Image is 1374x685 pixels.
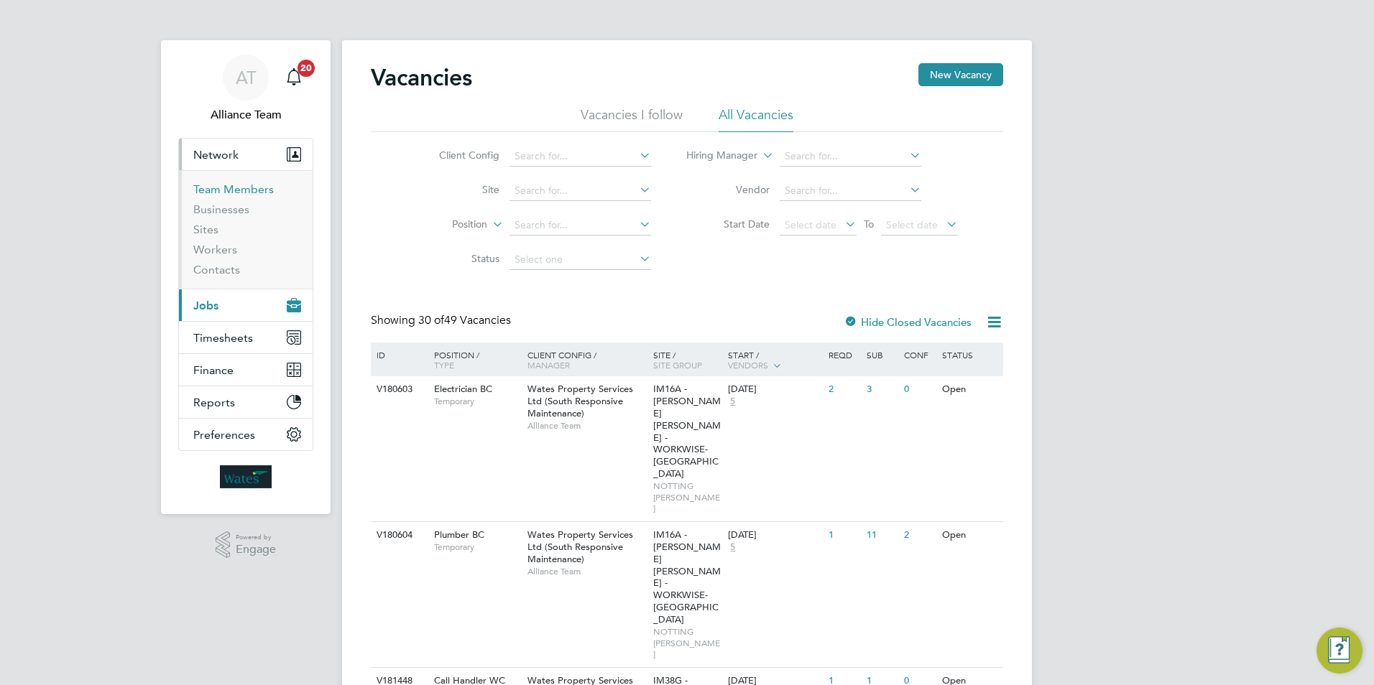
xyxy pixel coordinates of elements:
span: Network [193,148,239,162]
span: Wates Property Services Ltd (South Responsive Maintenance) [527,528,633,565]
span: Alliance Team [178,106,313,124]
span: Site Group [653,359,702,371]
div: Start / [724,342,825,378]
a: Businesses [193,202,249,216]
span: Reports [193,396,235,409]
a: Sites [193,223,218,236]
div: Network [179,170,313,289]
div: Open [939,376,1001,403]
div: Position / [423,342,524,377]
button: Jobs [179,289,313,321]
span: Temporary [434,396,520,407]
div: 2 [900,522,938,549]
div: Client Config / [524,342,650,377]
span: Plumber BC [434,528,484,541]
span: Manager [527,359,570,371]
div: Sub [863,342,900,367]
span: Wates Property Services Ltd (South Responsive Maintenance) [527,383,633,419]
div: 3 [863,376,900,403]
span: 49 Vacancies [418,313,511,327]
label: Hiring Manager [675,149,757,163]
span: Temporary [434,541,520,553]
span: NOTTING [PERSON_NAME] [653,480,721,514]
span: Type [434,359,454,371]
div: Site / [650,342,725,377]
button: Reports [179,386,313,418]
button: New Vacancy [918,63,1003,86]
div: Reqd [825,342,862,367]
div: 0 [900,376,938,403]
input: Select one [510,250,651,270]
div: 1 [825,522,862,549]
a: Go to home page [178,465,313,488]
span: Jobs [193,299,218,312]
div: 11 [863,522,900,549]
input: Search for... [510,215,651,236]
span: Alliance Team [527,420,646,432]
div: Open [939,522,1001,549]
h2: Vacancies [371,63,472,92]
li: Vacancies I follow [581,106,683,132]
input: Search for... [510,181,651,201]
span: Preferences [193,428,255,442]
input: Search for... [780,146,921,167]
span: To [859,215,878,233]
a: Powered byEngage [216,531,277,559]
button: Preferences [179,419,313,450]
div: [DATE] [728,383,821,396]
span: Finance [193,363,234,377]
label: Start Date [687,218,770,230]
label: Hide Closed Vacancies [844,315,972,329]
span: Select date [785,218,836,231]
button: Engage Resource Center [1317,628,1363,674]
button: Network [179,139,313,170]
span: Timesheets [193,331,253,345]
span: 5 [728,396,737,408]
a: Contacts [193,263,240,276]
span: IM16A - [PERSON_NAME] [PERSON_NAME] - WORKWISE- [GEOGRAPHIC_DATA] [653,383,721,480]
span: 20 [298,60,315,77]
a: Team Members [193,182,274,196]
div: V180604 [373,522,423,549]
span: Electrician BC [434,383,492,395]
li: All Vacancies [719,106,793,132]
nav: Main navigation [161,40,331,514]
label: Client Config [417,149,499,162]
img: wates-logo-retina.png [220,465,272,488]
label: Position [405,218,487,232]
button: Finance [179,354,313,386]
div: [DATE] [728,529,821,541]
a: 20 [280,55,308,101]
span: Alliance Team [527,566,646,577]
div: Conf [900,342,938,367]
input: Search for... [780,181,921,201]
span: AT [236,68,257,87]
div: ID [373,342,423,367]
div: V180603 [373,376,423,403]
div: Status [939,342,1001,367]
span: Vendors [728,359,768,371]
a: Workers [193,243,237,256]
label: Status [417,252,499,265]
span: Select date [886,218,938,231]
label: Site [417,183,499,196]
span: NOTTING [PERSON_NAME] [653,626,721,660]
span: 5 [728,541,737,554]
span: 30 of [418,313,444,327]
input: Search for... [510,146,651,167]
span: Engage [236,544,276,556]
label: Vendor [687,183,770,196]
div: Showing [371,313,514,328]
span: IM16A - [PERSON_NAME] [PERSON_NAME] - WORKWISE- [GEOGRAPHIC_DATA] [653,528,721,625]
a: ATAlliance Team [178,55,313,124]
div: 2 [825,376,862,403]
button: Timesheets [179,322,313,353]
span: Powered by [236,531,276,544]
